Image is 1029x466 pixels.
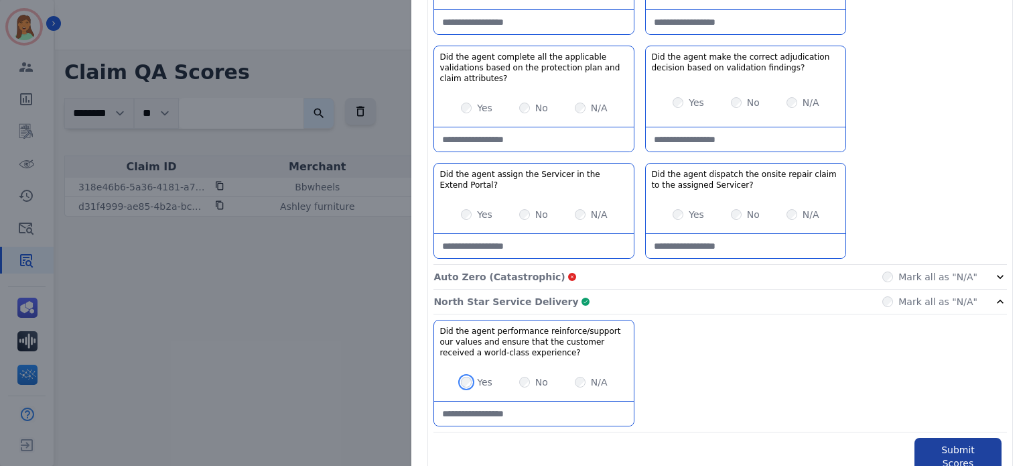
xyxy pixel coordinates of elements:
[433,270,565,284] p: Auto Zero (Catastrophic)
[689,208,704,221] label: Yes
[591,101,608,115] label: N/A
[591,375,608,389] label: N/A
[535,375,548,389] label: No
[477,375,492,389] label: Yes
[651,52,840,73] h3: Did the agent make the correct adjudication decision based on validation findings?
[898,295,977,308] label: Mark all as "N/A"
[477,208,492,221] label: Yes
[439,52,628,84] h3: Did the agent complete all the applicable validations based on the protection plan and claim attr...
[803,208,819,221] label: N/A
[591,208,608,221] label: N/A
[898,270,977,284] label: Mark all as "N/A"
[803,96,819,109] label: N/A
[439,326,628,358] h3: Did the agent performance reinforce/support our values and ensure that the customer received a wo...
[535,101,548,115] label: No
[433,295,578,308] p: North Star Service Delivery
[689,96,704,109] label: Yes
[651,169,840,190] h3: Did the agent dispatch the onsite repair claim to the assigned Servicer?
[535,208,548,221] label: No
[747,96,760,109] label: No
[747,208,760,221] label: No
[439,169,628,190] h3: Did the agent assign the Servicer in the Extend Portal?
[477,101,492,115] label: Yes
